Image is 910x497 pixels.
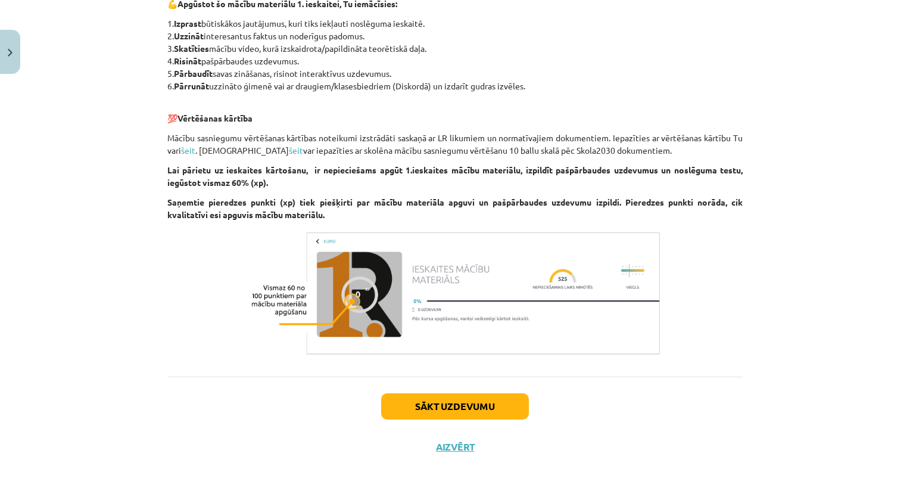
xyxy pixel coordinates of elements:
b: Pārbaudīt [174,68,213,79]
img: icon-close-lesson-0947bae3869378f0d4975bcd49f059093ad1ed9edebbc8119c70593378902aed.svg [8,49,13,57]
b: Izprast [174,18,201,29]
p: Mācību sasniegumu vērtēšanas kārtības noteikumi izstrādāti saskaņā ar LR likumiem un normatīvajie... [167,132,743,157]
a: šeit [289,145,303,156]
b: Vērtēšanas kārtība [177,113,253,123]
b: Lai pārietu uz ieskaites kārtošanu, ir nepieciešams apgūt 1.ieskaites mācību materiālu, izpildīt ... [167,164,743,188]
p: 💯 [167,100,743,125]
b: Saņemtie pieredzes punkti (xp) tiek piešķirti par mācību materiāla apguvi un pašpārbaudes uzdevum... [167,197,743,220]
button: Aizvērt [432,441,478,453]
b: Risināt [174,55,201,66]
button: Sākt uzdevumu [381,393,529,420]
b: Pārrunāt [174,80,209,91]
b: Uzzināt [174,30,204,41]
p: 1. būtiskākos jautājumus, kuri tiks iekļauti noslēguma ieskaitē. 2. interesantus faktus un noderī... [167,17,743,92]
b: Skatīties [174,43,209,54]
a: šeit [181,145,195,156]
